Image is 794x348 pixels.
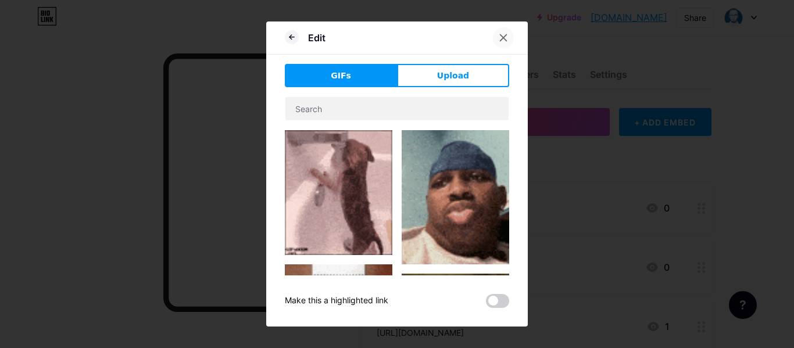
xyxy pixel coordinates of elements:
[397,64,509,87] button: Upload
[402,274,509,336] img: Gihpy
[285,97,509,120] input: Search
[285,130,392,255] img: Gihpy
[285,294,388,308] div: Make this a highlighted link
[402,130,509,264] img: Gihpy
[437,70,469,82] span: Upload
[285,64,397,87] button: GIFs
[308,31,326,45] div: Edit
[331,70,351,82] span: GIFs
